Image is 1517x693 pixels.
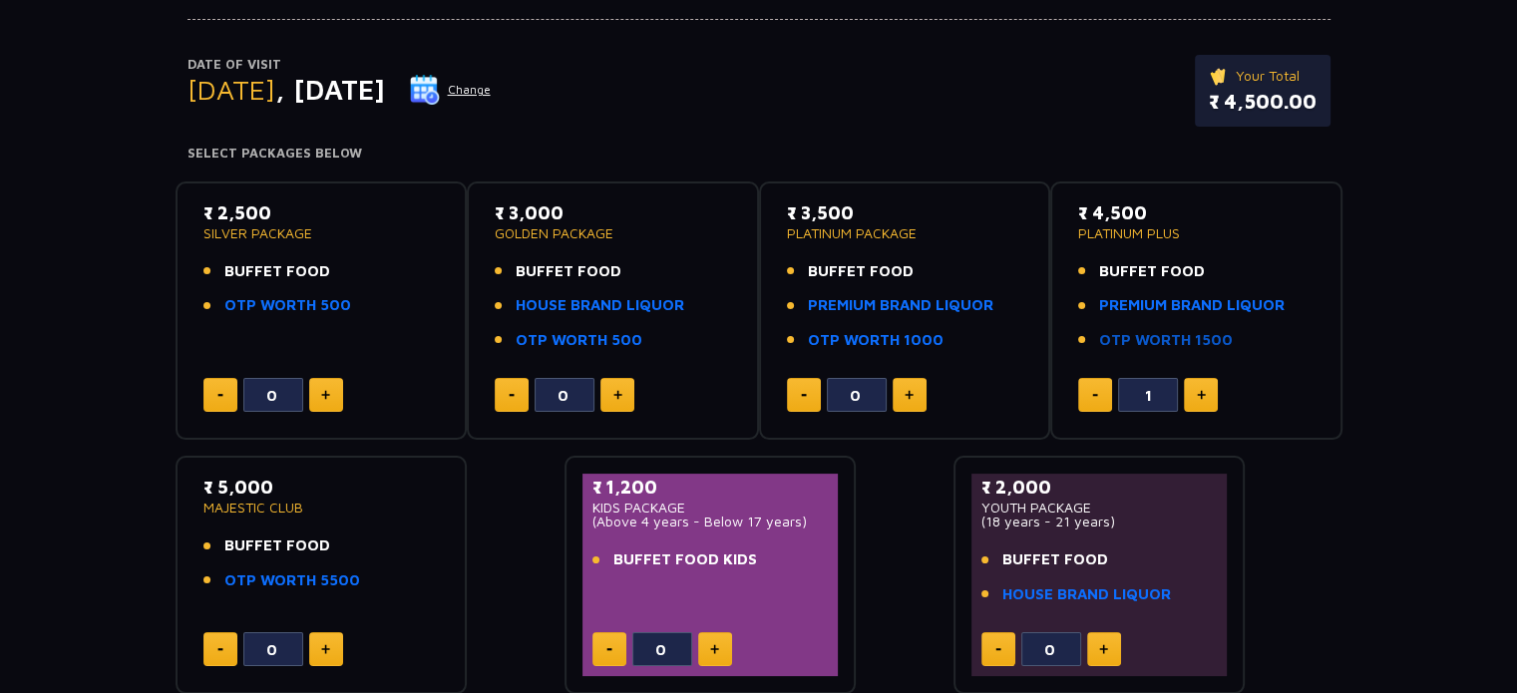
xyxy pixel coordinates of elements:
a: HOUSE BRAND LIQUOR [516,294,684,317]
p: MAJESTIC CLUB [203,501,440,515]
p: PLATINUM PACKAGE [787,226,1023,240]
a: HOUSE BRAND LIQUOR [1002,583,1171,606]
a: PREMIUM BRAND LIQUOR [808,294,993,317]
p: GOLDEN PACKAGE [495,226,731,240]
span: BUFFET FOOD KIDS [613,548,757,571]
h4: Select Packages Below [188,146,1330,162]
a: OTP WORTH 500 [224,294,351,317]
img: minus [217,394,223,397]
p: ₹ 1,200 [592,474,829,501]
span: , [DATE] [275,73,385,106]
img: minus [995,648,1001,651]
a: OTP WORTH 5500 [224,569,360,592]
span: BUFFET FOOD [1002,548,1108,571]
img: minus [509,394,515,397]
a: PREMIUM BRAND LIQUOR [1099,294,1285,317]
p: Date of Visit [188,55,492,75]
span: BUFFET FOOD [224,534,330,557]
p: ₹ 2,500 [203,199,440,226]
img: ticket [1209,65,1230,87]
img: minus [606,648,612,651]
a: OTP WORTH 1500 [1099,329,1233,352]
p: (Above 4 years - Below 17 years) [592,515,829,528]
img: plus [321,390,330,400]
img: plus [321,644,330,654]
p: ₹ 2,000 [981,474,1218,501]
p: ₹ 5,000 [203,474,440,501]
a: OTP WORTH 1000 [808,329,944,352]
p: KIDS PACKAGE [592,501,829,515]
img: plus [710,644,719,654]
a: OTP WORTH 500 [516,329,642,352]
p: ₹ 3,000 [495,199,731,226]
img: minus [217,648,223,651]
img: minus [801,394,807,397]
p: YOUTH PACKAGE [981,501,1218,515]
span: BUFFET FOOD [808,260,914,283]
img: plus [905,390,914,400]
span: BUFFET FOOD [516,260,621,283]
span: BUFFET FOOD [224,260,330,283]
p: Your Total [1209,65,1317,87]
img: plus [1099,644,1108,654]
p: ₹ 4,500 [1078,199,1315,226]
span: [DATE] [188,73,275,106]
img: plus [613,390,622,400]
button: Change [409,74,492,106]
p: PLATINUM PLUS [1078,226,1315,240]
p: SILVER PACKAGE [203,226,440,240]
span: BUFFET FOOD [1099,260,1205,283]
p: ₹ 4,500.00 [1209,87,1317,117]
img: plus [1197,390,1206,400]
img: minus [1092,394,1098,397]
p: (18 years - 21 years) [981,515,1218,528]
p: ₹ 3,500 [787,199,1023,226]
